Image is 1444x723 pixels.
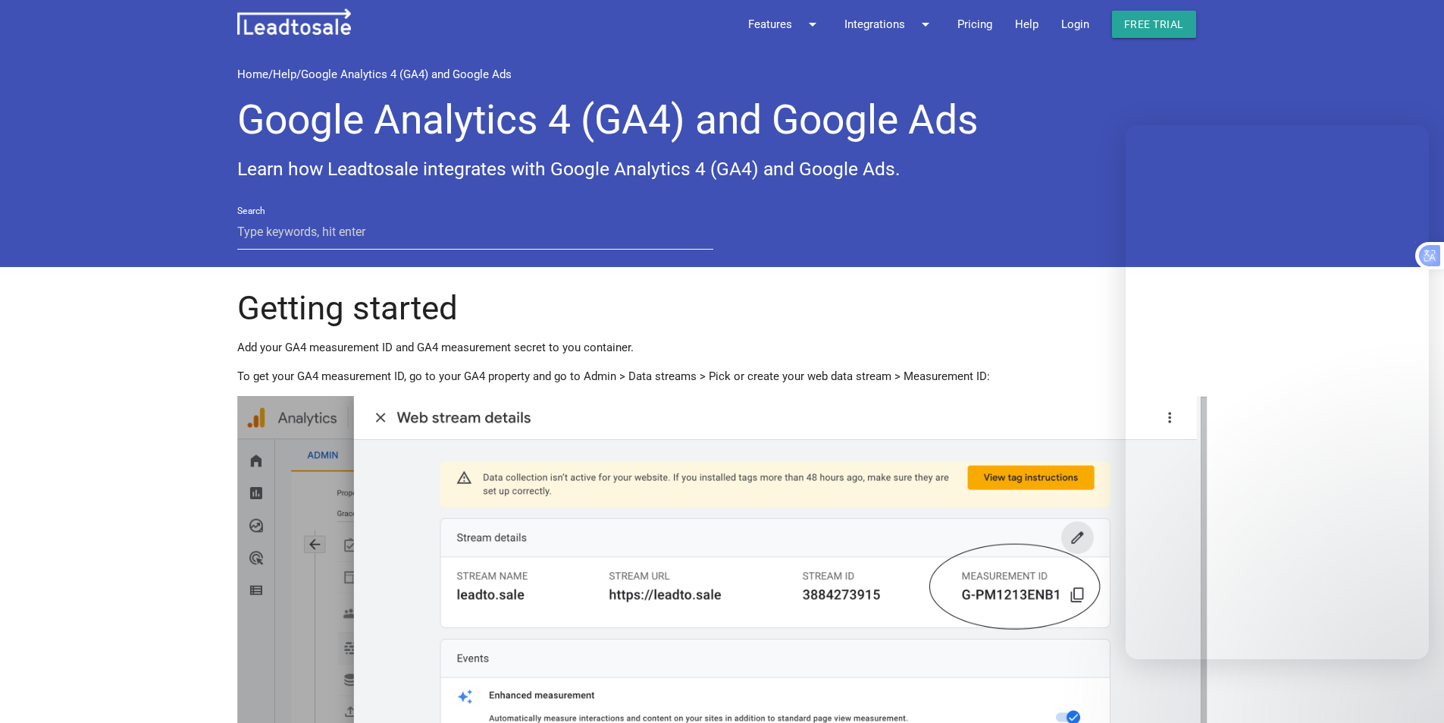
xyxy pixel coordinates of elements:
h2: Getting started [237,290,1208,326]
input: Type keywords, hit enter [237,215,714,250]
h1: Google Analytics 4 (GA4) and Google Ads [237,83,1208,143]
iframe: Intercom live chat [1392,671,1429,708]
a: Home [237,68,268,81]
a: Help [273,68,296,81]
label: Search [237,204,265,218]
img: leadtosale.png [237,8,351,35]
p: Add your GA4 measurement ID and GA4 measurement secret to you container. [237,339,1208,357]
iframe: Intercom live chat [1126,125,1429,659]
a: Free trial [1112,11,1196,38]
a: Google Analytics 4 (GA4) and Google Ads [301,68,512,81]
h4: Learn how Leadtosale integrates with Google Analytics 4 (GA4) and Google Ads. [237,159,1208,179]
div: / / [237,66,1208,83]
p: To get your GA4 measurement ID, go to your GA4 property and go to Admin > Data streams > Pick or ... [237,368,1208,385]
